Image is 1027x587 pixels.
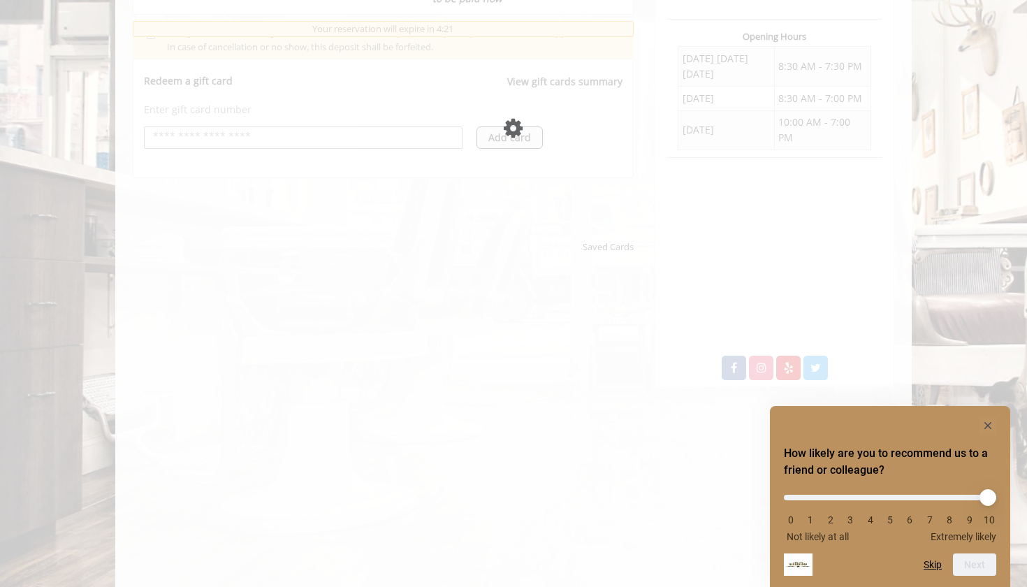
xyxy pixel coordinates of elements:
[803,514,817,526] li: 1
[931,531,996,542] span: Extremely likely
[784,417,996,576] div: How likely are you to recommend us to a friend or colleague? Select an option from 0 to 10, with ...
[963,514,977,526] li: 9
[903,514,917,526] li: 6
[784,514,798,526] li: 0
[924,559,942,570] button: Skip
[784,484,996,542] div: How likely are you to recommend us to a friend or colleague? Select an option from 0 to 10, with ...
[784,445,996,479] h2: How likely are you to recommend us to a friend or colleague? Select an option from 0 to 10, with ...
[787,531,849,542] span: Not likely at all
[923,514,937,526] li: 7
[942,514,956,526] li: 8
[982,514,996,526] li: 10
[953,553,996,576] button: Next question
[864,514,877,526] li: 4
[843,514,857,526] li: 3
[979,417,996,434] button: Hide survey
[824,514,838,526] li: 2
[883,514,897,526] li: 5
